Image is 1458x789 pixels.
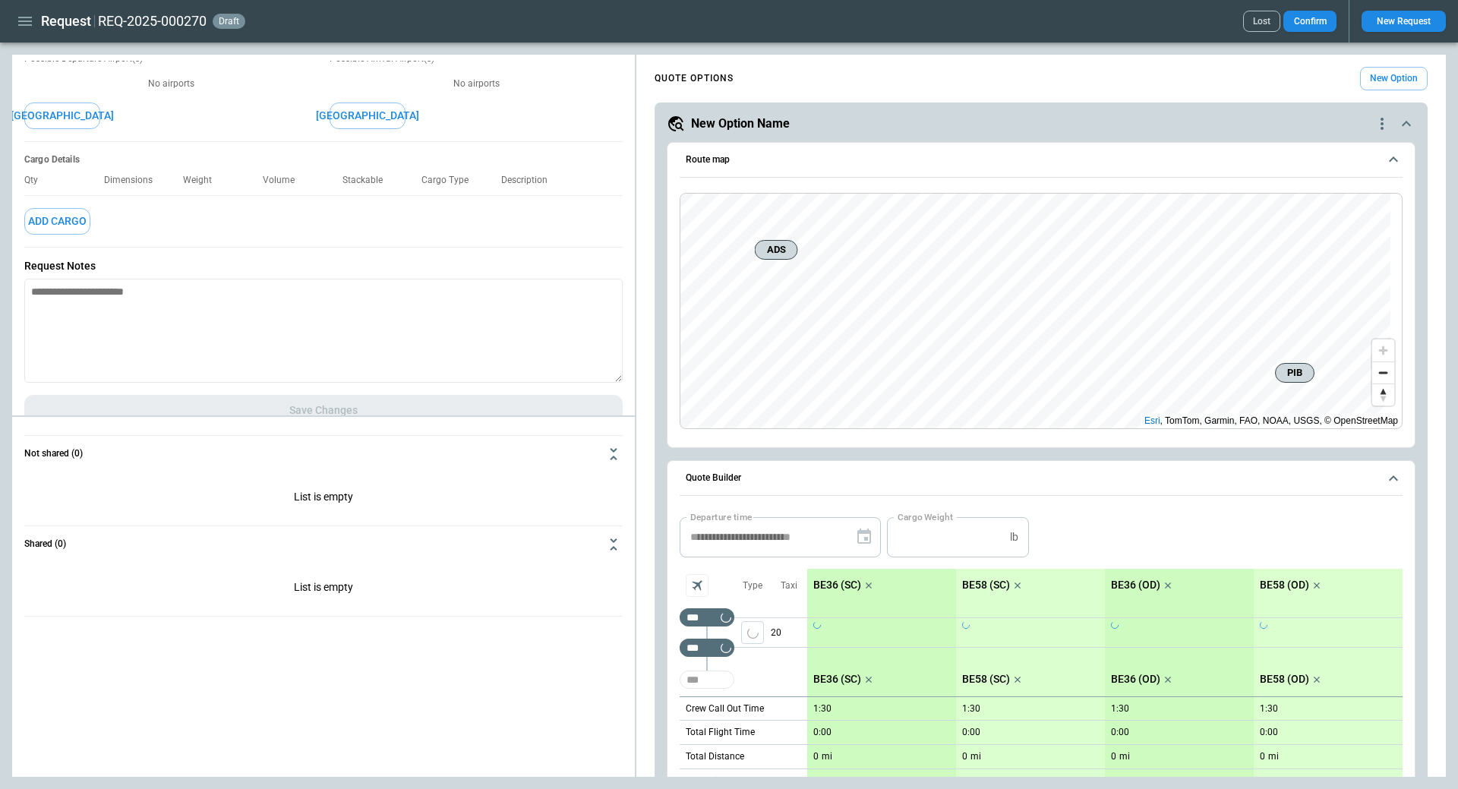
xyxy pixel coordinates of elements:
p: 0 [1111,751,1116,762]
p: List is empty [24,563,623,616]
div: Too short [680,608,734,626]
div: , TomTom, Garmin, FAO, NOAA, USGS, © OpenStreetMap [1144,413,1398,428]
h6: Not shared (0) [24,449,83,459]
p: Request Notes [24,260,623,273]
p: 0:00 [1260,727,1278,738]
p: 1:30 [813,703,832,715]
p: mi [1119,750,1130,763]
button: New Request [1362,11,1446,32]
button: New Option Namequote-option-actions [667,115,1415,133]
button: [GEOGRAPHIC_DATA] [330,103,406,129]
button: Zoom out [1372,361,1394,383]
p: 0:00 [962,727,980,738]
p: Cargo Type [421,175,481,186]
p: BE58 (OD) [1260,673,1309,686]
h6: Cargo Details [24,154,623,166]
p: Stackable [342,175,395,186]
button: left aligned [741,621,764,644]
p: Description [501,175,560,186]
label: Cargo Weight [898,510,953,523]
p: Dimensions [104,175,165,186]
p: 1:30 [1260,703,1278,715]
div: Route map [680,193,1403,430]
button: Not shared (0) [24,436,623,472]
h6: Shared (0) [24,539,66,549]
span: Aircraft selection [686,574,708,597]
h4: QUOTE OPTIONS [655,75,734,82]
p: 0 USD [1260,775,1285,787]
span: PIB [1282,365,1308,380]
p: 0 [1260,751,1265,762]
p: Crew Call Out Time [686,702,764,715]
p: Taxi [781,579,797,592]
h6: Quote Builder [686,473,741,483]
h6: Route map [686,155,730,165]
div: Not shared (0) [24,563,623,616]
a: Esri [1144,415,1160,426]
p: BE36 (OD) [1111,579,1160,592]
button: Shared (0) [24,526,623,563]
div: Not shared (0) [24,472,623,525]
p: mi [1268,750,1279,763]
p: 0 USD [813,775,838,787]
p: BE36 (SC) [813,673,861,686]
p: No airports [24,77,317,90]
h1: Request [41,12,91,30]
button: Confirm [1283,11,1336,32]
p: 0 USD [1111,775,1136,787]
p: 20 [771,618,807,647]
p: BE58 (SC) [962,579,1010,592]
p: lb [1010,531,1018,544]
p: Total Distance [686,750,744,763]
p: Volume [263,175,307,186]
span: draft [216,16,242,27]
p: BE36 (OD) [1111,673,1160,686]
p: BE36 (SC) [813,579,861,592]
p: mi [970,750,981,763]
button: Quote Builder [680,461,1403,496]
p: 1:30 [962,703,980,715]
p: mi [822,750,832,763]
button: Zoom in [1372,339,1394,361]
p: Total Flight Time [686,726,755,739]
p: List is empty [24,472,623,525]
button: Reset bearing to north [1372,383,1394,406]
h5: New Option Name [691,115,790,132]
p: 0:00 [813,727,832,738]
p: 1:30 [1111,703,1129,715]
h2: REQ-2025-000270 [98,12,207,30]
p: 0:00 [1111,727,1129,738]
button: [GEOGRAPHIC_DATA] [24,103,100,129]
p: 0 [813,751,819,762]
span: Type of sector [741,621,764,644]
p: BE58 (SC) [962,673,1010,686]
span: ADS [762,242,791,257]
button: Add Cargo [24,208,90,235]
p: 0 [962,751,967,762]
button: New Option [1360,67,1428,90]
p: 0 USD [962,775,987,787]
p: Weight [183,175,224,186]
button: Lost [1243,11,1280,32]
p: Total Distance Cost [686,775,765,787]
p: No airports [330,77,623,90]
p: BE58 (OD) [1260,579,1309,592]
p: Type [743,579,762,592]
div: Too short [680,639,734,657]
div: quote-option-actions [1373,115,1391,133]
div: Too short [680,671,734,689]
p: Qty [24,175,50,186]
button: Route map [680,143,1403,178]
canvas: Map [680,194,1390,429]
label: Departure time [690,510,753,523]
